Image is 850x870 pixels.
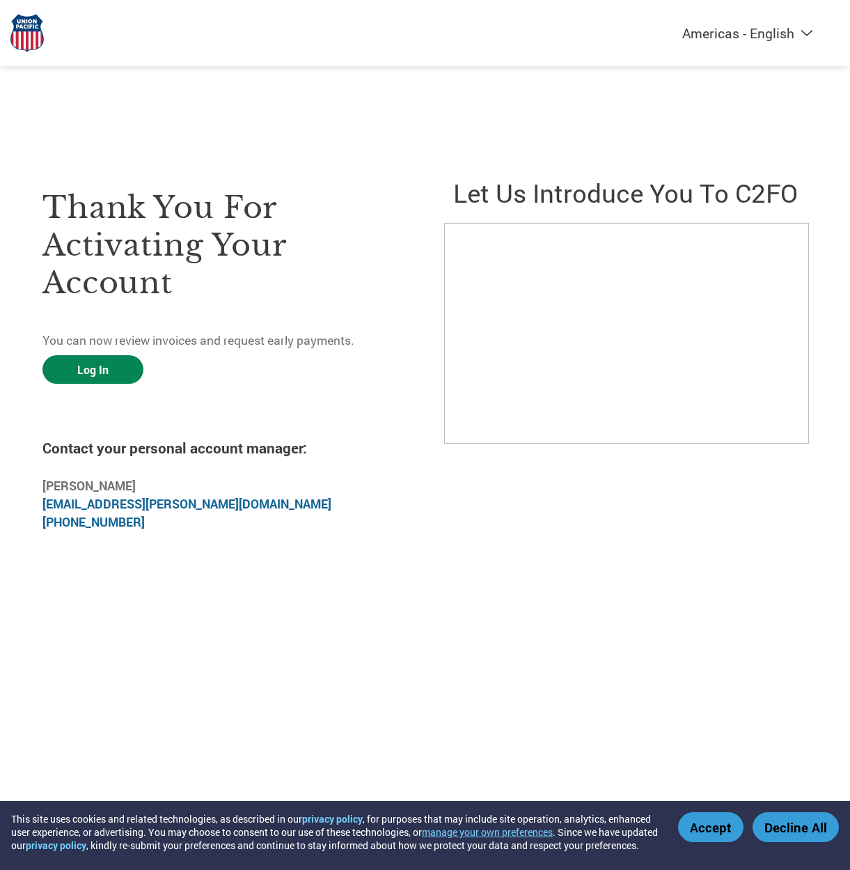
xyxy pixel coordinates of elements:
a: privacy policy [302,812,363,825]
img: Union Pacific [10,14,44,52]
a: [EMAIL_ADDRESS][PERSON_NAME][DOMAIN_NAME] [42,496,331,512]
p: You can now review invoices and request early payments. [42,332,406,350]
a: [PHONE_NUMBER] [42,514,145,530]
a: privacy policy [26,839,86,852]
button: Accept [678,812,743,842]
h3: Thank you for activating your account [42,189,406,302]
button: manage your own preferences [422,825,553,839]
a: Log In [42,355,143,384]
iframe: C2FO Introduction Video [444,223,809,444]
b: [PERSON_NAME] [42,478,136,494]
h2: Let us introduce you to C2FO [444,176,808,210]
div: This site uses cookies and related technologies, as described in our , for purposes that may incl... [11,812,658,852]
button: Decline All [753,812,839,842]
h4: Contact your personal account manager: [42,438,406,458]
